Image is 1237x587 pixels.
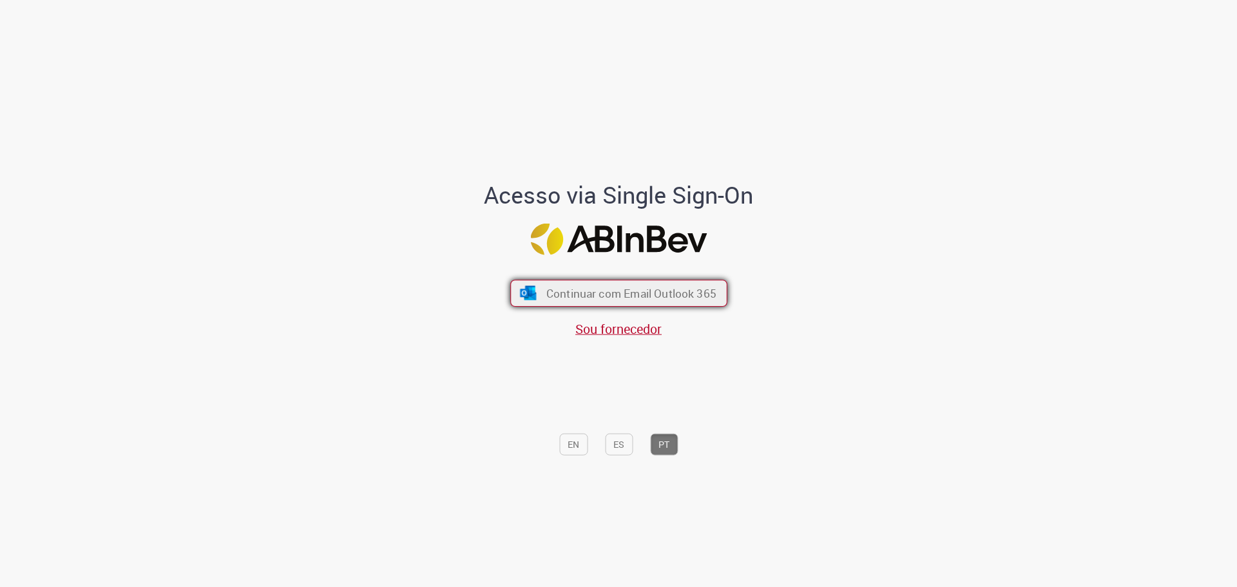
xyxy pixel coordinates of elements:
span: Continuar com Email Outlook 365 [546,285,716,300]
button: ícone Azure/Microsoft 360 Continuar com Email Outlook 365 [510,280,727,307]
button: ES [605,433,633,455]
button: PT [650,433,678,455]
h1: Acesso via Single Sign-On [440,182,798,208]
img: Logo ABInBev [530,223,707,255]
a: Sou fornecedor [575,320,662,338]
img: ícone Azure/Microsoft 360 [519,286,537,300]
button: EN [559,433,588,455]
